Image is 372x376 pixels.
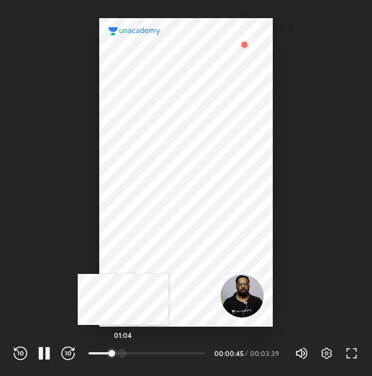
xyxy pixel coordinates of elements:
[108,27,160,35] img: logo.2a7e12a2.svg
[250,350,281,357] div: 00:03:39
[214,350,243,357] div: 00:00:45
[114,332,132,339] h5: 01:04
[238,38,251,52] img: wMgqJGBwKWe8AAAAABJRU5ErkJggg==
[245,350,248,357] div: /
